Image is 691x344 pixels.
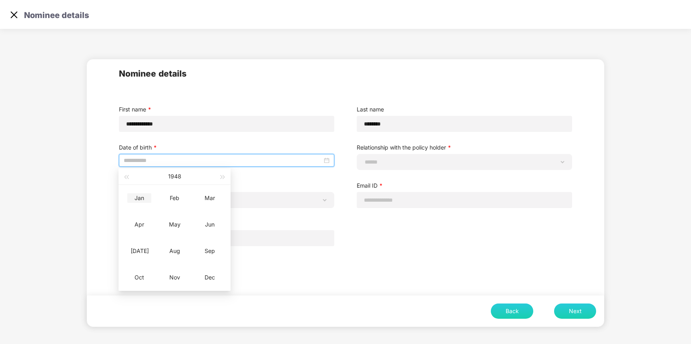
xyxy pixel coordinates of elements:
[122,264,157,291] td: 1948-10
[554,304,596,319] button: Next
[198,246,222,256] div: Sep
[127,193,151,203] div: Jan
[127,273,151,282] div: Oct
[157,238,192,264] td: 1948-08
[163,246,187,256] div: Aug
[122,211,157,238] td: 1948-04
[127,220,151,229] div: Apr
[357,181,572,190] label: Email ID
[127,246,151,256] div: [DATE]
[163,193,187,203] div: Feb
[192,238,227,264] td: 1948-09
[357,143,572,152] label: Relationship with the policy holder
[163,273,187,282] div: Nov
[192,185,227,211] td: 1948-03
[157,211,192,238] td: 1948-05
[119,67,572,81] span: Nominee details
[157,264,192,291] td: 1948-11
[168,168,181,184] button: 1948
[491,304,533,319] button: Back
[119,143,334,152] label: Date of birth
[8,9,20,21] img: svg+xml;base64,PHN2ZyB4bWxucz0iaHR0cDovL3d3dy53My5vcmcvMjAwMC9zdmciIHdpZHRoPSIzMCIgaGVpZ2h0PSIzMC...
[119,105,334,114] label: First name
[163,220,187,229] div: May
[192,211,227,238] td: 1948-06
[157,185,192,211] td: 1948-02
[198,273,222,282] div: Dec
[192,264,227,291] td: 1948-12
[24,9,89,18] p: Nominee details
[198,193,222,203] div: Mar
[357,105,572,114] label: Last name
[122,185,157,211] td: 1948-01
[122,238,157,264] td: 1948-07
[198,220,222,229] div: Jun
